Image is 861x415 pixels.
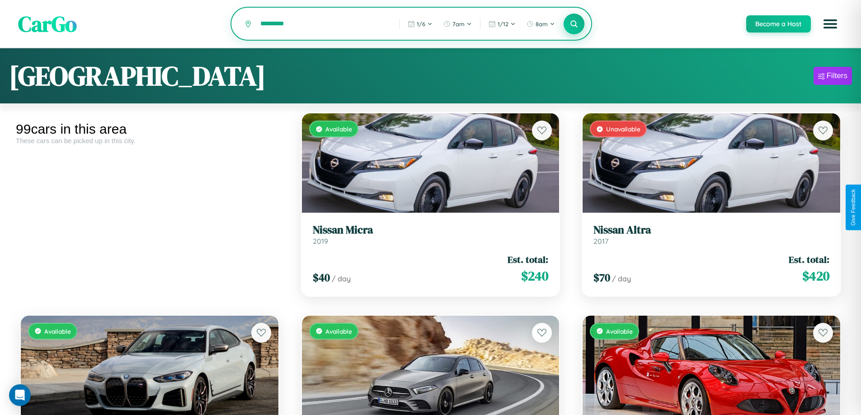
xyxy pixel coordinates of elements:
span: / day [332,274,351,283]
div: Give Feedback [850,189,856,226]
span: $ 70 [593,270,610,285]
button: 1/12 [484,17,520,31]
span: 2019 [313,237,328,246]
span: Available [606,327,633,335]
button: 1/6 [403,17,437,31]
span: $ 240 [521,267,548,285]
button: Filters [814,67,852,85]
span: Available [325,125,352,133]
span: Est. total: [508,253,548,266]
button: Open menu [818,11,843,37]
span: 7am [452,20,465,28]
div: Filters [827,71,847,80]
h1: [GEOGRAPHIC_DATA] [9,57,266,94]
div: These cars can be picked up in this city. [16,137,283,145]
button: 8am [522,17,560,31]
span: $ 40 [313,270,330,285]
span: Unavailable [606,125,640,133]
a: Nissan Altra2017 [593,224,829,246]
span: Available [325,327,352,335]
span: 1 / 12 [498,20,508,28]
span: $ 420 [802,267,829,285]
span: / day [612,274,631,283]
span: Available [44,327,71,335]
span: 2017 [593,237,608,246]
button: 7am [439,17,476,31]
h3: Nissan Micra [313,224,549,237]
span: 8am [536,20,548,28]
a: Nissan Micra2019 [313,224,549,246]
div: 99 cars in this area [16,121,283,137]
span: Est. total: [789,253,829,266]
span: CarGo [18,9,77,39]
div: Open Intercom Messenger [9,384,31,406]
span: 1 / 6 [417,20,425,28]
button: Become a Host [746,15,811,33]
h3: Nissan Altra [593,224,829,237]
